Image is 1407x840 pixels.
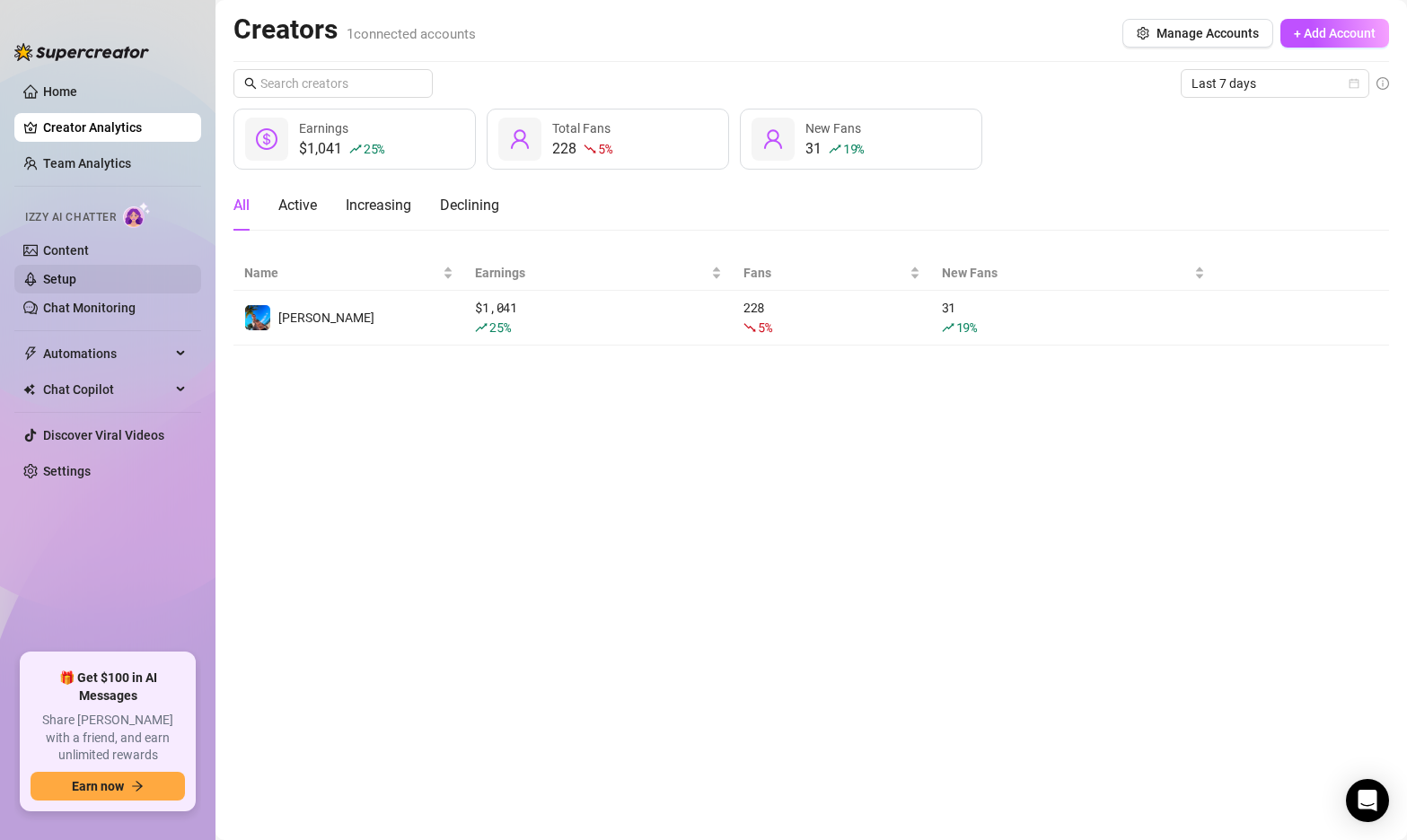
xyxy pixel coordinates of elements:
[43,113,187,142] a: Creator Analytics
[244,263,439,283] span: Name
[43,375,171,404] span: Chat Copilot
[475,321,488,334] span: rise
[72,779,124,793] span: Earn now
[1376,77,1389,90] span: info-circle
[464,256,733,291] th: Earnings
[349,143,362,155] span: rise
[260,74,408,93] input: Search creators
[584,143,596,155] span: fall
[942,263,1191,283] span: New Fans
[123,202,151,228] img: AI Chatter
[743,298,920,337] div: 228
[1280,19,1389,48] button: + Add Account
[23,346,38,361] span: thunderbolt
[233,195,250,216] div: All
[233,256,464,291] th: Name
[299,121,348,136] span: Earnings
[43,243,89,258] a: Content
[14,43,149,61] img: logo-BBDzfeDw.svg
[347,26,476,42] span: 1 connected accounts
[931,256,1216,291] th: New Fans
[31,772,185,801] button: Earn nowarrow-right
[1122,19,1273,48] button: Manage Accounts
[43,84,77,99] a: Home
[346,195,411,216] div: Increasing
[233,13,476,47] h2: Creators
[299,138,384,160] div: $1,041
[843,140,864,157] span: 19 %
[440,195,499,216] div: Declining
[31,712,185,765] span: Share [PERSON_NAME] with a friend, and earn unlimited rewards
[805,138,864,160] div: 31
[552,121,611,136] span: Total Fans
[43,428,164,442] a: Discover Viral Videos
[43,272,76,286] a: Setup
[1192,70,1359,97] span: Last 7 days
[956,319,977,336] span: 19 %
[509,128,531,150] span: user
[758,319,771,336] span: 5 %
[31,669,185,704] span: 🎁 Get $100 in AI Messages
[598,140,611,157] span: 5 %
[43,339,171,368] span: Automations
[489,319,510,336] span: 25 %
[1156,26,1259,40] span: Manage Accounts
[43,301,136,315] a: Chat Monitoring
[475,298,722,337] div: $ 1,041
[25,209,116,226] span: Izzy AI Chatter
[743,321,756,334] span: fall
[43,156,131,171] a: Team Analytics
[23,383,35,396] img: Chat Copilot
[364,140,384,157] span: 25 %
[244,77,257,90] span: search
[552,138,611,160] div: 228
[245,305,270,330] img: Ryan
[475,263,708,283] span: Earnings
[829,143,841,155] span: rise
[733,256,931,291] th: Fans
[1346,779,1389,822] div: Open Intercom Messenger
[278,195,317,216] div: Active
[762,128,784,150] span: user
[43,464,91,478] a: Settings
[1294,26,1376,40] span: + Add Account
[942,321,954,334] span: rise
[1137,27,1149,39] span: setting
[743,263,906,283] span: Fans
[942,298,1205,337] div: 31
[256,128,277,150] span: dollar-circle
[805,121,861,136] span: New Fans
[131,780,144,792] span: arrow-right
[1349,78,1359,89] span: calendar
[278,311,374,325] span: [PERSON_NAME]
